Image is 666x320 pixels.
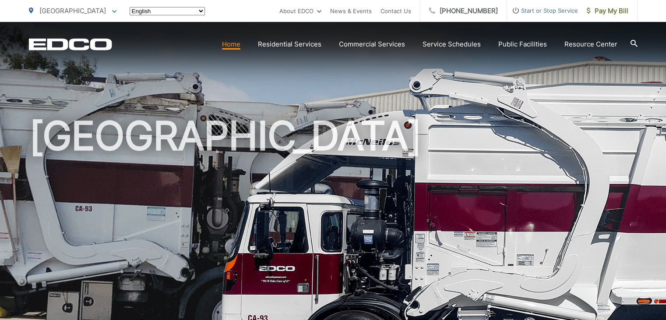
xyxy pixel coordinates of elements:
a: Public Facilities [498,39,547,50]
a: Service Schedules [423,39,481,50]
a: EDCD logo. Return to the homepage. [29,38,112,50]
span: [GEOGRAPHIC_DATA] [39,7,106,15]
span: Pay My Bill [587,6,628,16]
a: Commercial Services [339,39,405,50]
a: Resource Center [564,39,617,50]
a: Home [222,39,240,50]
a: About EDCO [279,6,321,16]
a: News & Events [330,6,372,16]
a: Residential Services [258,39,321,50]
a: Contact Us [381,6,411,16]
select: Select a language [130,7,205,15]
